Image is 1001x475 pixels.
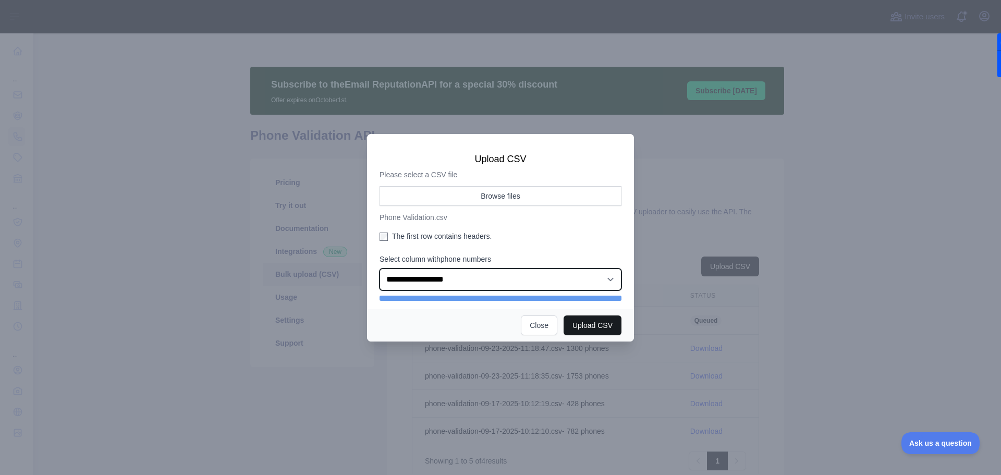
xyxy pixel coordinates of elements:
label: Select column with phone numbers [380,254,621,264]
p: Please select a CSV file [380,169,621,180]
label: The first row contains headers. [380,231,621,241]
button: Close [521,315,557,335]
iframe: Toggle Customer Support [901,432,980,454]
p: Phone Validation.csv [380,212,621,223]
button: Browse files [380,186,621,206]
input: The first row contains headers. [380,233,388,241]
h3: Upload CSV [380,153,621,165]
button: Upload CSV [564,315,621,335]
